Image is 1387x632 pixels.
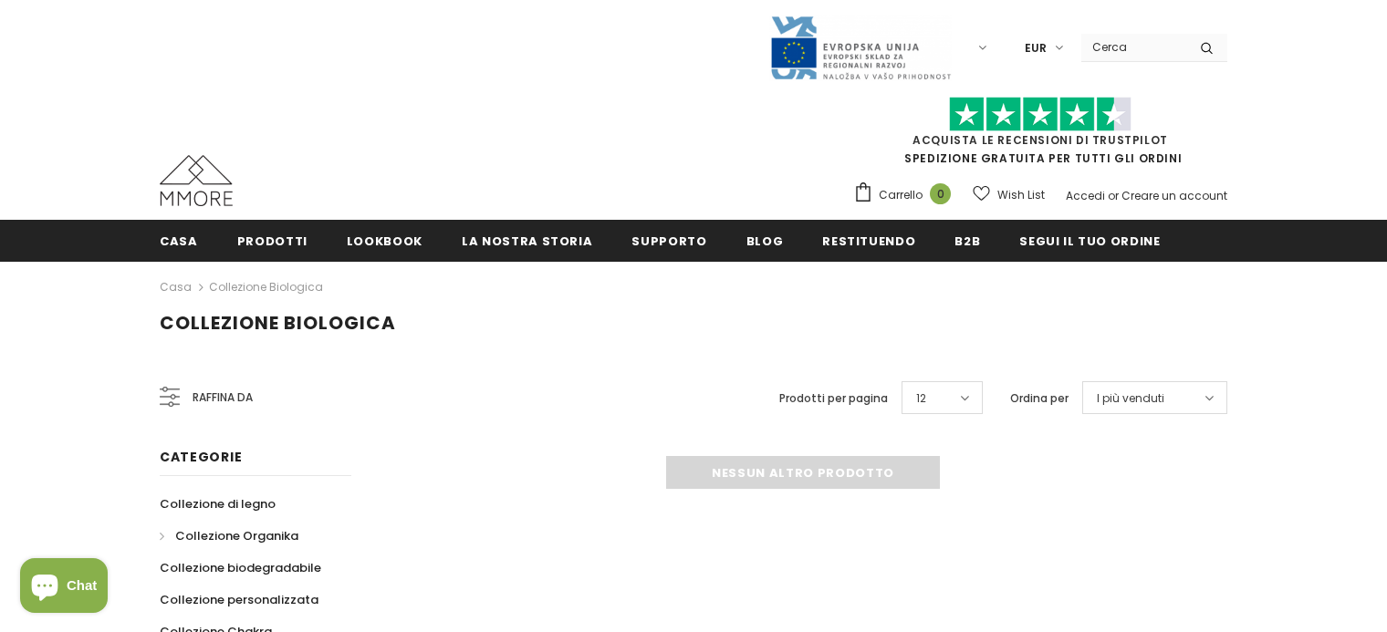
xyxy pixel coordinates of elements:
img: Javni Razpis [769,15,952,81]
span: EUR [1025,39,1047,57]
a: La nostra storia [462,220,592,261]
a: Casa [160,220,198,261]
img: Fidati di Pilot Stars [949,97,1131,132]
span: Collezione biologica [160,310,396,336]
a: Accedi [1066,188,1105,203]
span: Collezione Organika [175,527,298,544]
span: I più venduti [1097,389,1164,408]
a: Acquista le recensioni di TrustPilot [912,132,1168,148]
span: La nostra storia [462,233,592,250]
span: Prodotti [237,233,308,250]
label: Prodotti per pagina [779,389,888,408]
input: Search Site [1081,34,1186,60]
a: Creare un account [1121,188,1227,203]
a: Javni Razpis [769,39,952,55]
span: Categorie [160,448,242,466]
a: Blog [746,220,784,261]
span: Blog [746,233,784,250]
span: B2B [954,233,980,250]
img: Casi MMORE [160,155,233,206]
a: Collezione Organika [160,520,298,552]
a: Collezione biodegradabile [160,552,321,584]
a: supporto [631,220,706,261]
inbox-online-store-chat: Shopify online store chat [15,558,113,617]
span: 0 [930,183,951,204]
a: B2B [954,220,980,261]
a: Lookbook [347,220,422,261]
a: Prodotti [237,220,308,261]
span: Collezione personalizzata [160,591,318,608]
span: Lookbook [347,233,422,250]
span: supporto [631,233,706,250]
label: Ordina per [1010,389,1069,408]
a: Carrello 0 [853,181,960,209]
a: Casa [160,276,192,298]
span: Collezione di legno [160,495,276,513]
a: Restituendo [822,220,915,261]
span: Collezione biodegradabile [160,559,321,576]
span: Casa [160,233,198,250]
a: Collezione personalizzata [160,584,318,616]
span: Carrello [879,186,923,204]
a: Collezione di legno [160,488,276,520]
span: Segui il tuo ordine [1019,233,1160,250]
span: or [1108,188,1119,203]
span: 12 [916,389,926,408]
span: Raffina da [193,388,253,408]
a: Segui il tuo ordine [1019,220,1160,261]
a: Collezione biologica [209,279,323,295]
span: SPEDIZIONE GRATUITA PER TUTTI GLI ORDINI [853,105,1227,166]
span: Wish List [997,186,1045,204]
a: Wish List [973,179,1045,211]
span: Restituendo [822,233,915,250]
